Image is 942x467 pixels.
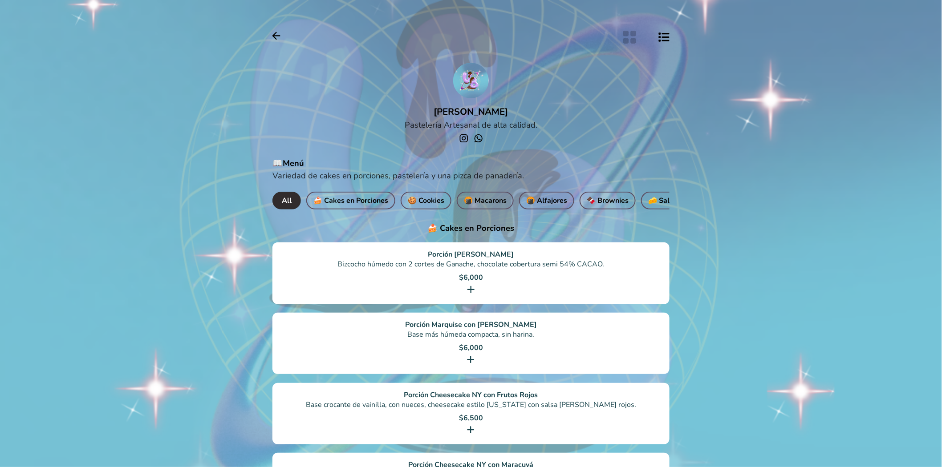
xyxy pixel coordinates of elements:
h2: 📖​Menú [272,158,670,169]
button: Botón de vista de lista [657,28,671,46]
button: Añadir al carrito [464,423,478,437]
p: $ 6,500 [459,413,483,423]
span: 🍪 ​Cookies [408,194,444,207]
p: Variedad de cakes en porciones, pastelería y una pizca de panadería. [272,170,670,181]
button: 🍰 Cakes en Porciones [306,192,395,209]
button: 🍫 ​Brownies [580,192,636,209]
p: Base más húmeda compacta, sin harina. [405,330,537,343]
h4: Porción Cheesecake NY con Frutos Rojos [404,390,538,400]
button: 🧀​ Salado [641,192,689,209]
button: 🍘 ​Alfajores [519,192,574,209]
span: 🍘 ​Alfajores [526,194,567,207]
span: All [280,194,294,207]
button: Añadir al carrito [464,282,478,296]
span: 🍫 ​Brownies [587,194,629,207]
h4: Porción Marquise con [PERSON_NAME] [405,320,537,330]
span: 🍰 Cakes en Porciones [313,194,388,207]
button: Botón de vista de cuadrícula [621,28,638,46]
a: social-link-WHATSAPP [472,132,485,145]
p: Base crocante de vainilla, con nueces, cheesecake estilo [US_STATE] con salsa [PERSON_NAME] rojos. [306,400,636,413]
button: 🍘​ Macarons [457,192,514,209]
h1: [PERSON_NAME] [405,105,537,118]
p: Pastelería Artesanal de alta calidad. [405,120,537,130]
p: Bizcocho húmedo con 2 cortes de Ganache, chocolate cobertura semi 54% CACAO. [338,259,605,273]
h4: Porción [PERSON_NAME] [428,250,514,259]
button: 🍪 ​Cookies [401,192,451,209]
h3: 🍰 Cakes en Porciones [272,223,670,233]
p: $ 6,000 [459,273,483,282]
a: social-link-INSTAGRAM [458,132,470,145]
button: Añadir al carrito [464,353,478,366]
button: All [272,192,301,209]
button: Back to Profile [269,28,284,43]
span: 🧀​ Salado [648,194,682,207]
p: $ 6,000 [459,343,483,353]
span: 🍘​ Macarons [464,194,507,207]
